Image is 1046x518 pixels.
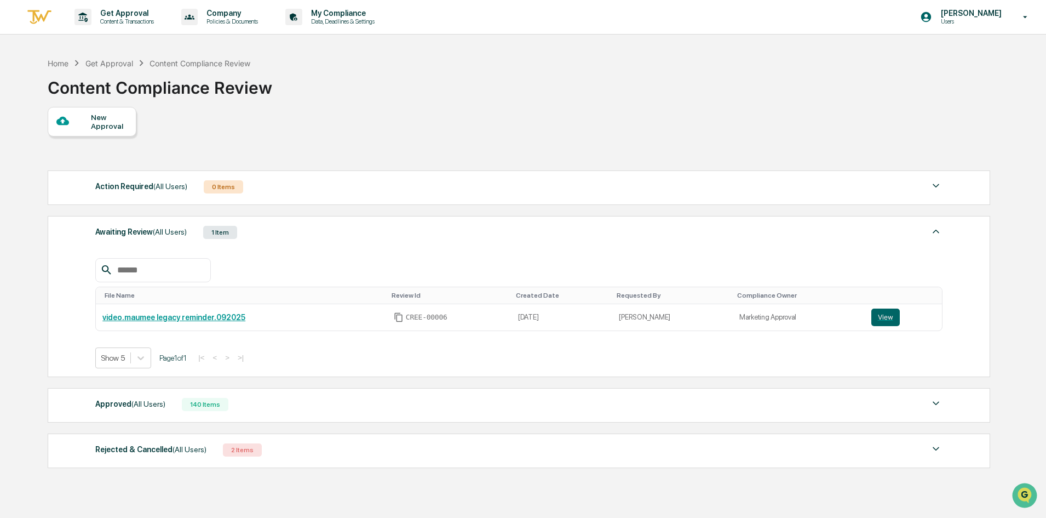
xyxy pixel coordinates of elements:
div: We're available if you need us! [37,95,139,104]
div: Toggle SortBy [516,292,608,299]
div: Toggle SortBy [617,292,728,299]
button: View [871,309,900,326]
img: caret [929,397,942,410]
td: [DATE] [511,304,613,331]
td: [PERSON_NAME] [612,304,732,331]
div: Content Compliance Review [48,69,272,98]
a: 🔎Data Lookup [7,155,73,174]
span: Copy Id [394,312,404,322]
div: Start new chat [37,84,180,95]
div: Rejected & Cancelled [95,442,206,457]
a: Powered byPylon [77,185,133,194]
button: < [209,353,220,362]
div: 🗄️ [79,139,88,148]
div: Action Required [95,179,187,193]
div: Toggle SortBy [737,292,860,299]
span: CREE-00006 [406,313,447,322]
p: Get Approval [91,9,159,18]
img: 1746055101610-c473b297-6a78-478c-a979-82029cc54cd1 [11,84,31,104]
img: logo [26,8,53,26]
div: Toggle SortBy [105,292,383,299]
img: caret [929,179,942,192]
div: Toggle SortBy [873,292,938,299]
p: My Compliance [302,9,380,18]
img: caret [929,442,942,456]
div: 140 Items [182,398,228,411]
p: Content & Transactions [91,18,159,25]
span: (All Users) [173,445,206,454]
td: Marketing Approval [733,304,865,331]
span: Data Lookup [22,159,69,170]
span: (All Users) [153,227,187,236]
p: Users [932,18,1007,25]
div: Toggle SortBy [392,292,507,299]
button: Start new chat [186,87,199,100]
span: Attestations [90,138,136,149]
p: [PERSON_NAME] [932,9,1007,18]
span: (All Users) [131,400,165,408]
span: Pylon [109,186,133,194]
div: New Approval [91,113,128,130]
div: 1 Item [203,226,237,239]
div: Content Compliance Review [150,59,250,68]
span: Preclearance [22,138,71,149]
button: |< [195,353,208,362]
img: caret [929,225,942,238]
div: Home [48,59,68,68]
a: video.maumee legacy reminder.092025 [102,313,245,322]
div: Awaiting Review [95,225,187,239]
span: Page 1 of 1 [159,354,187,362]
div: 0 Items [204,180,243,193]
div: Approved [95,397,165,411]
div: 🖐️ [11,139,20,148]
a: 🗄️Attestations [75,134,140,153]
div: 🔎 [11,160,20,169]
div: 2 Items [223,443,262,457]
p: Policies & Documents [198,18,263,25]
a: View [871,309,936,326]
iframe: Open customer support [1011,482,1041,511]
button: > [222,353,233,362]
p: Data, Deadlines & Settings [302,18,380,25]
a: 🖐️Preclearance [7,134,75,153]
span: (All Users) [153,182,187,191]
div: Get Approval [85,59,133,68]
p: How can we help? [11,23,199,41]
p: Company [198,9,263,18]
button: >| [234,353,247,362]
